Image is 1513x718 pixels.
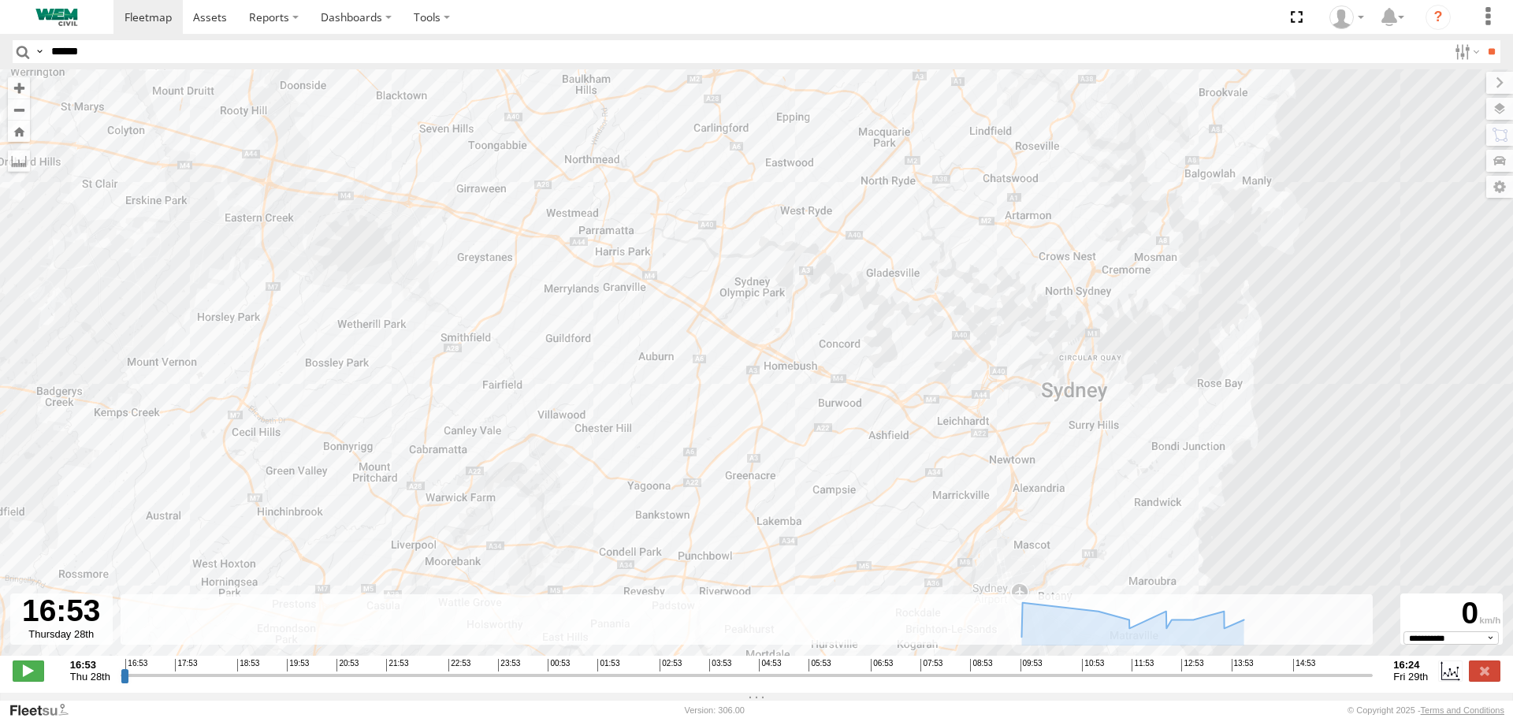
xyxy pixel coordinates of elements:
[1020,659,1043,671] span: 09:53
[920,659,942,671] span: 07:53
[386,659,408,671] span: 21:53
[8,77,30,99] button: Zoom in
[1348,705,1504,715] div: © Copyright 2025 -
[33,40,46,63] label: Search Query
[16,9,98,26] img: WEMCivilLogo.svg
[336,659,359,671] span: 20:53
[1293,659,1315,671] span: 14:53
[13,660,44,681] label: Play/Stop
[548,659,570,671] span: 00:53
[287,659,309,671] span: 19:53
[1469,660,1500,681] label: Close
[1403,596,1500,631] div: 0
[759,659,781,671] span: 04:53
[597,659,619,671] span: 01:53
[970,659,992,671] span: 08:53
[70,659,110,671] strong: 16:53
[871,659,893,671] span: 06:53
[1181,659,1203,671] span: 12:53
[125,659,147,671] span: 16:53
[70,671,110,683] span: Thu 28th Aug 2025
[498,659,520,671] span: 23:53
[1324,6,1370,29] div: Kevin Webb
[1132,659,1154,671] span: 11:53
[1232,659,1254,671] span: 13:53
[1448,40,1482,63] label: Search Filter Options
[1421,705,1504,715] a: Terms and Conditions
[809,659,831,671] span: 05:53
[1393,659,1428,671] strong: 16:24
[1393,671,1428,683] span: Fri 29th Aug 2025
[660,659,682,671] span: 02:53
[685,705,745,715] div: Version: 306.00
[709,659,731,671] span: 03:53
[8,121,30,142] button: Zoom Home
[448,659,470,671] span: 22:53
[8,99,30,121] button: Zoom out
[9,702,81,718] a: Visit our Website
[1426,5,1451,30] i: ?
[175,659,197,671] span: 17:53
[8,150,30,172] label: Measure
[1082,659,1104,671] span: 10:53
[1486,176,1513,198] label: Map Settings
[237,659,259,671] span: 18:53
